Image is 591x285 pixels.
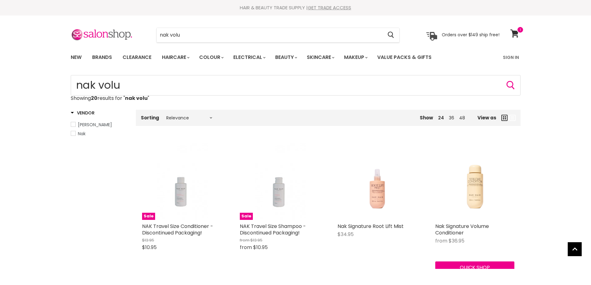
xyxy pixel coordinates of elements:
span: $10.95 [142,244,157,251]
a: Ardell [71,121,128,128]
a: Skincare [302,51,338,64]
a: Nak Signature Root Lift Mist [338,223,404,230]
img: NAK Travel Size Shampoo - Discontinued Packaging! [253,141,306,220]
p: Showing results for " " [71,96,521,101]
strong: 20 [91,95,97,102]
h3: Vendor [71,110,95,116]
span: from [435,237,447,244]
form: Product [71,75,521,96]
a: Nak [71,130,128,137]
input: Search [71,75,521,96]
input: Search [157,28,383,42]
span: $10.95 [253,244,268,251]
a: Nak Signature Root Lift Mist [338,141,417,220]
span: View as [477,115,496,120]
a: Clearance [118,51,156,64]
button: Search [506,80,516,90]
a: 48 [459,115,465,121]
button: Quick shop [435,261,514,274]
span: Sale [142,213,155,220]
span: from [240,244,252,251]
span: [PERSON_NAME] [78,122,112,128]
a: NAK Travel Size Shampoo - Discontinued Packaging!Sale [240,141,319,220]
span: Sale [240,213,253,220]
a: Sign In [499,51,523,64]
a: NAK Travel Size Conditioner - Discontinued Packaging!Sale [142,141,221,220]
a: Colour [195,51,227,64]
a: Electrical [229,51,269,64]
span: Nak [78,131,86,137]
a: 36 [449,115,454,121]
a: Value Packs & Gifts [373,51,436,64]
a: NAK Travel Size Conditioner - Discontinued Packaging! [142,223,213,236]
div: HAIR & BEAUTY TRADE SUPPLY | [63,5,528,11]
span: $36.95 [449,237,464,244]
img: NAK Travel Size Conditioner - Discontinued Packaging! [155,141,208,220]
span: $13.95 [250,237,262,243]
a: Makeup [339,51,371,64]
a: Haircare [157,51,193,64]
a: Brands [87,51,117,64]
span: $13.95 [142,237,154,243]
a: New [66,51,86,64]
nav: Main [63,48,528,66]
a: Nak Signature Volume Conditioner [435,223,489,236]
strong: nak volu [125,95,148,102]
img: Nak Signature Root Lift Mist [345,141,409,220]
button: Search [383,28,399,42]
span: Show [420,114,433,121]
a: Nak Signature Volume Conditioner [435,141,514,220]
span: $34.95 [338,231,354,238]
form: Product [156,28,400,42]
a: NAK Travel Size Shampoo - Discontinued Packaging! [240,223,306,236]
span: from [240,237,249,243]
label: Sorting [141,115,159,120]
a: GET TRADE ACCESS [308,4,351,11]
a: Beauty [271,51,301,64]
img: Nak Signature Volume Conditioner [443,141,506,220]
ul: Main menu [66,48,468,66]
a: 24 [438,115,444,121]
p: Orders over $149 ship free! [442,32,499,38]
